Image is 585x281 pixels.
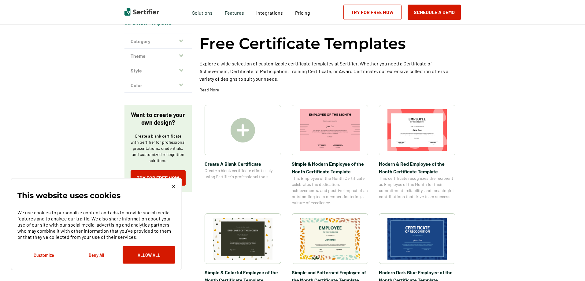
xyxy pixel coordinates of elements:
button: Allow All [123,246,175,264]
span: Features [225,8,244,16]
button: Category [124,34,192,49]
span: Modern & Red Employee of the Month Certificate Template [379,160,455,175]
span: Solutions [192,8,213,16]
img: Simple & Modern Employee of the Month Certificate Template [300,109,360,151]
h1: Free Certificate Templates [199,34,406,54]
img: Simple & Colorful Employee of the Month Certificate Template [213,218,272,260]
p: Want to create your own design? [131,111,186,126]
a: Try for Free Now [131,170,186,186]
img: Simple and Patterned Employee of the Month Certificate Template [300,218,360,260]
a: Simple & Modern Employee of the Month Certificate TemplateSimple & Modern Employee of the Month C... [292,105,368,206]
a: Try for Free Now [343,5,402,20]
img: Cookie Popup Close [172,185,175,188]
span: This Employee of the Month Certificate celebrates the dedication, achievements, and positive impa... [292,175,368,206]
p: Create a blank certificate with Sertifier for professional presentations, credentials, and custom... [131,133,186,164]
button: Theme [124,49,192,63]
p: Explore a wide selection of customizable certificate templates at Sertifier. Whether you need a C... [199,60,461,83]
img: Sertifier | Digital Credentialing Platform [124,8,159,16]
p: Read More [199,87,219,93]
p: We use cookies to personalize content and ads, to provide social media features and to analyze ou... [17,209,175,240]
p: This website uses cookies [17,192,120,198]
button: Deny All [70,246,123,264]
span: Pricing [295,10,310,16]
a: Pricing [295,8,310,16]
a: Integrations [256,8,283,16]
span: This certificate recognizes the recipient as Employee of the Month for their commitment, reliabil... [379,175,455,200]
button: Style [124,63,192,78]
iframe: Chat Widget [554,252,585,281]
img: Modern & Red Employee of the Month Certificate Template [387,109,447,151]
button: Color [124,78,192,93]
a: Modern & Red Employee of the Month Certificate TemplateModern & Red Employee of the Month Certifi... [379,105,455,206]
img: Create A Blank Certificate [231,118,255,142]
span: Simple & Modern Employee of the Month Certificate Template [292,160,368,175]
span: Create a blank certificate effortlessly using Sertifier’s professional tools. [205,168,281,180]
button: Schedule a Demo [408,5,461,20]
span: Integrations [256,10,283,16]
button: Customize [17,246,70,264]
img: Modern Dark Blue Employee of the Month Certificate Template [387,218,447,260]
span: Create A Blank Certificate [205,160,281,168]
